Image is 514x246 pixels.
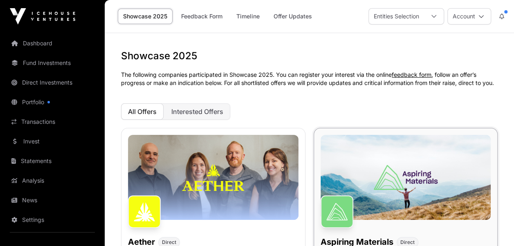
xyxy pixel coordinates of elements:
[121,103,164,120] button: All Offers
[171,107,223,116] span: Interested Offers
[128,135,299,220] img: Aether-Banner.jpg
[7,132,98,150] a: Invest
[7,93,98,111] a: Portfolio
[7,113,98,131] a: Transactions
[473,207,514,246] iframe: Chat Widget
[128,195,161,228] img: Aether
[231,9,265,24] a: Timeline
[162,239,176,246] span: Direct
[447,8,491,25] button: Account
[118,9,173,24] a: Showcase 2025
[164,103,230,120] button: Interested Offers
[400,239,415,246] span: Direct
[7,74,98,92] a: Direct Investments
[7,54,98,72] a: Fund Investments
[10,8,75,25] img: Icehouse Ventures Logo
[268,9,317,24] a: Offer Updates
[321,135,491,220] img: Aspiring-Banner.jpg
[7,191,98,209] a: News
[121,49,498,63] h1: Showcase 2025
[128,107,157,116] span: All Offers
[7,211,98,229] a: Settings
[321,195,353,228] img: Aspiring Materials
[7,34,98,52] a: Dashboard
[176,9,228,24] a: Feedback Form
[121,71,498,87] p: The following companies participated in Showcase 2025. You can register your interest via the onl...
[7,172,98,190] a: Analysis
[7,152,98,170] a: Statements
[369,9,424,24] div: Entities Selection
[392,71,431,78] a: feedback form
